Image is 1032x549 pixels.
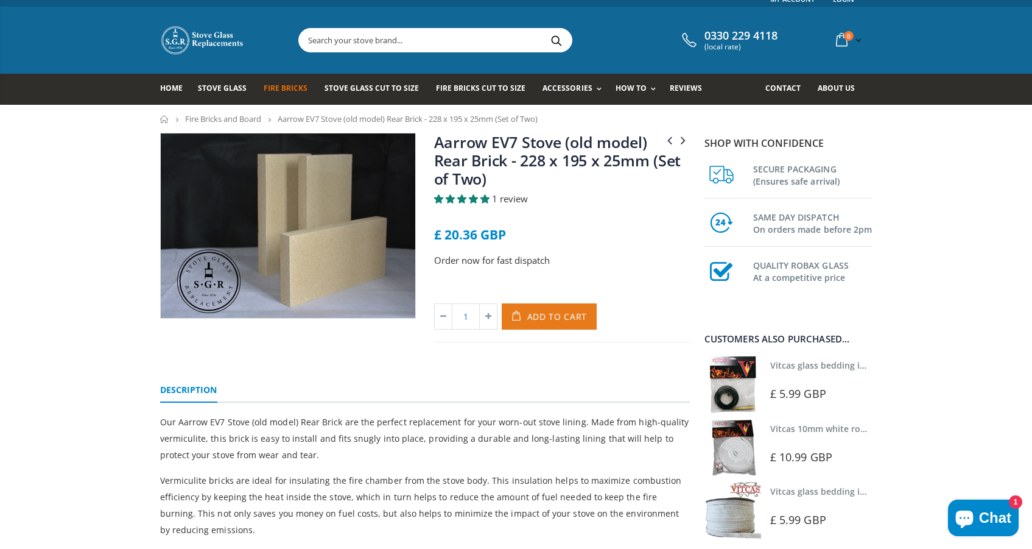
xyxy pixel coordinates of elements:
[161,133,415,318] img: 3_fire_bricks-2-min_1024x1024_fe6e578e-89db-4327-bf87-2fe347bf743f_800x_crop_center.jpg
[818,83,855,93] span: About us
[160,472,690,538] p: Vermiculite bricks are ideal for insulating the fire chamber from the stove body. This insulation...
[770,360,997,371] a: Vitcas glass bedding in tape - 2mm x 10mm x 2 meters
[831,28,864,52] a: 0
[704,136,872,151] p: Shop with confidence
[704,29,778,43] span: 0330 229 4118
[616,74,662,105] a: How To
[436,83,525,93] span: Fire Bricks Cut To Size
[670,74,711,105] a: Reviews
[492,193,528,205] span: 1 review
[753,161,872,188] h3: SECURE PACKAGING (Ensures safe arrival)
[434,193,492,205] span: 5.00 stars
[264,83,307,93] span: Fire Bricks
[325,83,419,93] span: Stove Glass Cut To Size
[160,115,169,123] a: Home
[765,83,801,93] span: Contact
[770,386,826,401] span: £ 5.99 GBP
[704,356,761,413] img: Vitcas stove glass bedding in tape
[436,74,535,105] a: Fire Bricks Cut To Size
[527,311,588,322] span: Add to Cart
[160,83,183,93] span: Home
[185,113,261,124] a: Fire Bricks and Board
[753,209,872,236] h3: SAME DAY DISPATCH On orders made before 2pm
[198,74,256,105] a: Stove Glass
[160,414,690,463] p: Our Aarrow EV7 Stove (old model) Rear Brick are the perfect replacement for your worn-out stove l...
[434,253,690,267] p: Order now for fast dispatch
[542,74,607,105] a: Accessories
[502,303,597,330] button: Add to Cart
[679,29,778,51] a: 0330 229 4118 (local rate)
[753,257,872,284] h3: QUALITY ROBAX GLASS At a competitive price
[770,512,826,527] span: £ 5.99 GBP
[704,482,761,539] img: Vitcas stove glass bedding in tape
[543,29,570,52] button: Search
[264,74,317,105] a: Fire Bricks
[770,423,1009,434] a: Vitcas 10mm white rope kit - includes rope seal and glue!
[160,25,245,55] img: Stove Glass Replacement
[299,29,708,52] input: Search your stove brand...
[616,83,647,93] span: How To
[160,74,192,105] a: Home
[704,43,778,51] span: (local rate)
[278,113,538,124] span: Aarrow EV7 Stove (old model) Rear Brick - 228 x 195 x 25mm (Set of Two)
[765,74,810,105] a: Contact
[325,74,428,105] a: Stove Glass Cut To Size
[704,335,872,344] div: Customers also purchased...
[770,450,832,464] span: £ 10.99 GBP
[542,83,592,93] span: Accessories
[670,83,702,93] span: Reviews
[434,132,681,189] a: Aarrow EV7 Stove (old model) Rear Brick - 228 x 195 x 25mm (Set of Two)
[160,378,217,403] a: Description
[434,226,506,243] span: £ 20.36 GBP
[704,419,761,476] img: Vitcas white rope, glue and gloves kit 10mm
[944,500,1022,539] inbox-online-store-chat: Shopify online store chat
[770,486,1029,497] a: Vitcas glass bedding in tape - 2mm x 15mm x 2 meters (White)
[818,74,864,105] a: About us
[844,31,854,41] span: 0
[198,83,247,93] span: Stove Glass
